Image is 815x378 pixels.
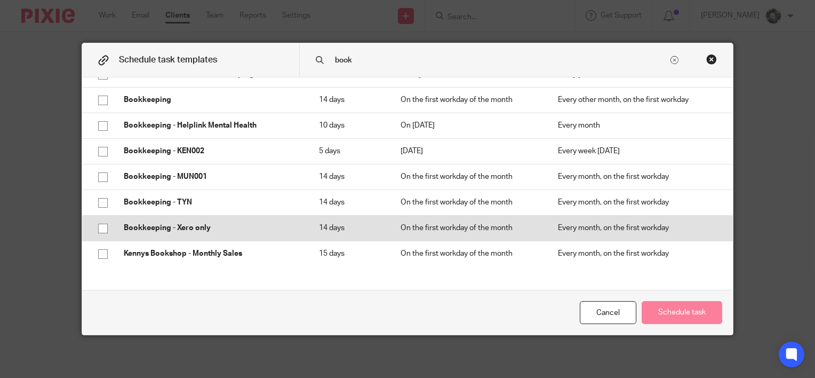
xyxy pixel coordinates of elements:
[124,120,298,131] p: Bookkeeping - Helplink Mental Health
[558,248,717,259] p: Every month, on the first workday
[124,197,298,208] p: Bookkeeping - TYN
[401,120,537,131] p: On [DATE]
[642,301,722,324] button: Schedule task
[558,197,717,208] p: Every month, on the first workday
[124,146,298,156] p: Bookkeeping - KEN002
[319,146,379,156] p: 5 days
[124,94,298,105] p: Bookkeeping
[558,120,717,131] p: Every month
[319,120,379,131] p: 10 days
[558,94,717,105] p: Every other month, on the first workday
[558,223,717,233] p: Every month, on the first workday
[401,146,537,156] p: [DATE]
[119,56,217,64] span: Schedule task templates
[558,171,717,182] p: Every month, on the first workday
[319,197,379,208] p: 14 days
[319,248,379,259] p: 15 days
[124,171,298,182] p: Bookkeeping - MUN001
[401,223,537,233] p: On the first workday of the month
[401,197,537,208] p: On the first workday of the month
[319,223,379,233] p: 14 days
[401,171,537,182] p: On the first workday of the month
[319,171,379,182] p: 14 days
[580,301,636,324] div: Cancel
[124,223,298,233] p: Bookkeeping - Xero only
[401,94,537,105] p: On the first workday of the month
[401,248,537,259] p: On the first workday of the month
[706,54,717,65] div: Close this dialog window
[558,146,717,156] p: Every week [DATE]
[124,248,298,259] p: Kennys Bookshop - Monthly Sales
[319,94,379,105] p: 14 days
[334,54,668,66] input: Search task templates...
